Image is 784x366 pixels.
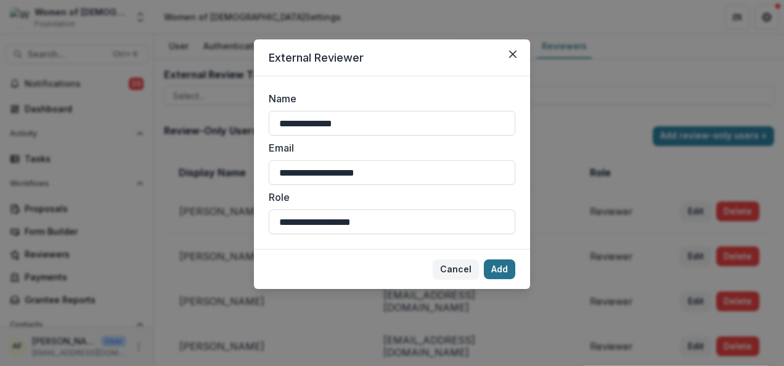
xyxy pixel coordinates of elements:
[433,259,479,279] button: Cancel
[254,39,530,76] header: External Reviewer
[484,259,515,279] button: Add
[269,190,508,205] label: Role
[269,91,508,106] label: Name
[269,140,508,155] label: Email
[503,44,523,64] button: Close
